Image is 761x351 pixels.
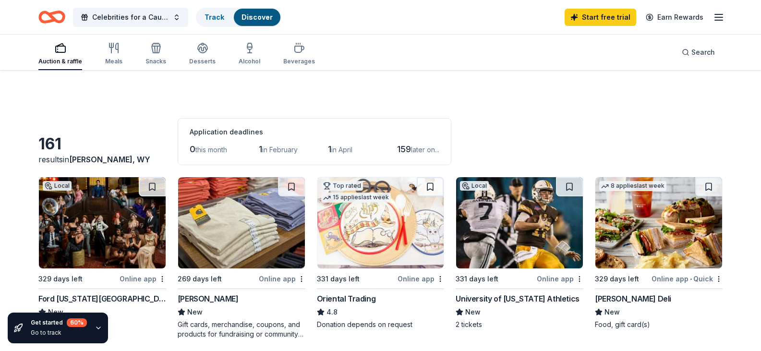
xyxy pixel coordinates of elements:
img: Image for Ford Wyoming Center [39,177,166,268]
a: Image for Ford Wyoming CenterLocal329 days leftOnline appFord [US_STATE][GEOGRAPHIC_DATA]NewCompl... [38,177,166,329]
button: Celebrities for a Cause Back the Blue [73,8,188,27]
span: 1 [259,144,262,154]
a: Image for University of Wyoming AthleticsLocal331 days leftOnline appUniversity of [US_STATE] Ath... [456,177,583,329]
span: in April [331,145,352,154]
div: Application deadlines [190,126,439,138]
a: Image for Oriental TradingTop rated15 applieslast week331 days leftOnline appOriental Trading4.8D... [317,177,445,329]
div: Snacks [145,58,166,65]
span: Celebrities for a Cause Back the Blue [92,12,169,23]
a: Home [38,6,65,28]
div: Oriental Trading [317,293,376,304]
a: Earn Rewards [640,9,709,26]
div: Ford [US_STATE][GEOGRAPHIC_DATA] [38,293,166,304]
a: Discover [242,13,273,21]
div: results [38,154,166,165]
span: New [604,306,620,318]
button: Auction & raffle [38,38,82,70]
div: Alcohol [239,58,260,65]
a: Track [205,13,224,21]
button: Search [674,43,723,62]
div: [PERSON_NAME] Deli [595,293,671,304]
div: Beverages [283,58,315,65]
div: Top rated [321,181,363,191]
div: Meals [105,58,122,65]
div: Online app [398,273,444,285]
div: Go to track [31,329,87,337]
button: TrackDiscover [196,8,281,27]
div: Local [460,181,489,191]
button: Alcohol [239,38,260,70]
div: Online app [259,273,305,285]
div: 329 days left [38,273,83,285]
span: 1 [328,144,331,154]
a: Image for Murdoch's269 days leftOnline app[PERSON_NAME]NewGift cards, merchandise, coupons, and p... [178,177,305,339]
span: Search [691,47,715,58]
span: • [690,275,692,283]
button: Desserts [189,38,216,70]
button: Beverages [283,38,315,70]
div: Food, gift card(s) [595,320,723,329]
div: 331 days left [456,273,498,285]
span: in February [262,145,298,154]
span: New [465,306,481,318]
div: 269 days left [178,273,222,285]
div: Local [43,181,72,191]
button: Snacks [145,38,166,70]
span: in [63,155,150,164]
div: 8 applies last week [599,181,666,191]
span: 0 [190,144,195,154]
div: Donation depends on request [317,320,445,329]
span: later on... [411,145,439,154]
img: Image for University of Wyoming Athletics [456,177,583,268]
button: Meals [105,38,122,70]
a: Start free trial [565,9,636,26]
div: Get started [31,318,87,327]
div: [PERSON_NAME] [178,293,239,304]
div: University of [US_STATE] Athletics [456,293,579,304]
div: 15 applies last week [321,193,391,203]
div: 161 [38,134,166,154]
span: 159 [397,144,411,154]
img: Image for McAlister's Deli [595,177,722,268]
div: 2 tickets [456,320,583,329]
span: this month [195,145,227,154]
span: [PERSON_NAME], WY [69,155,150,164]
div: Desserts [189,58,216,65]
div: Gift cards, merchandise, coupons, and products for fundraising or community events [178,320,305,339]
img: Image for Oriental Trading [317,177,444,268]
div: Online app Quick [652,273,723,285]
span: New [187,306,203,318]
div: Auction & raffle [38,58,82,65]
div: 331 days left [317,273,360,285]
div: 329 days left [595,273,639,285]
div: 60 % [67,318,87,327]
div: Online app [537,273,583,285]
img: Image for Murdoch's [178,177,305,268]
span: 4.8 [326,306,338,318]
a: Image for McAlister's Deli8 applieslast week329 days leftOnline app•Quick[PERSON_NAME] DeliNewFoo... [595,177,723,329]
div: Online app [120,273,166,285]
